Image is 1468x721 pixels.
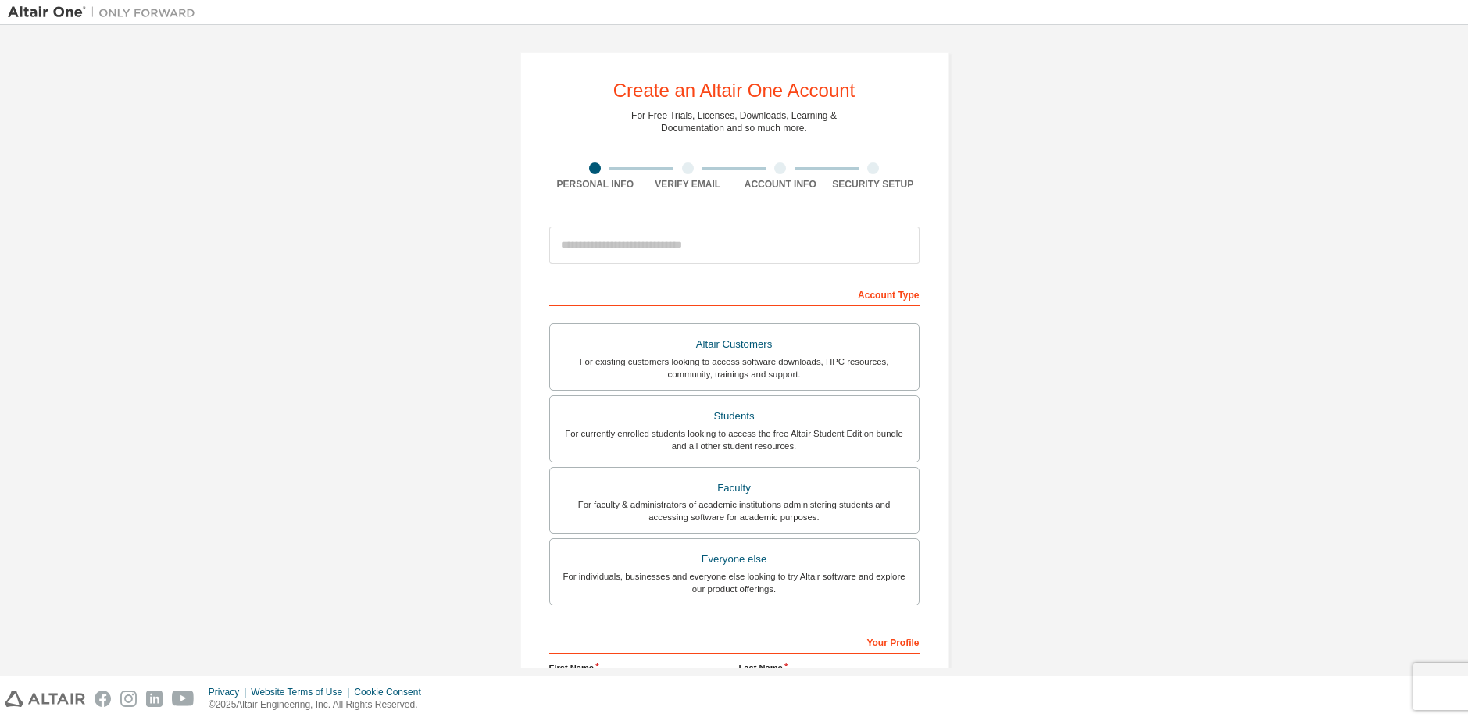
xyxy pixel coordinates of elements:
[559,570,909,595] div: For individuals, businesses and everyone else looking to try Altair software and explore our prod...
[549,662,730,674] label: First Name
[559,427,909,452] div: For currently enrolled students looking to access the free Altair Student Edition bundle and all ...
[549,178,642,191] div: Personal Info
[827,178,920,191] div: Security Setup
[549,629,920,654] div: Your Profile
[559,498,909,523] div: For faculty & administrators of academic institutions administering students and accessing softwa...
[559,477,909,499] div: Faculty
[641,178,734,191] div: Verify Email
[172,691,195,707] img: youtube.svg
[120,691,137,707] img: instagram.svg
[209,686,251,698] div: Privacy
[5,691,85,707] img: altair_logo.svg
[613,81,855,100] div: Create an Altair One Account
[8,5,203,20] img: Altair One
[549,281,920,306] div: Account Type
[209,698,430,712] p: © 2025 Altair Engineering, Inc. All Rights Reserved.
[559,548,909,570] div: Everyone else
[734,178,827,191] div: Account Info
[354,686,430,698] div: Cookie Consent
[631,109,837,134] div: For Free Trials, Licenses, Downloads, Learning & Documentation and so much more.
[559,405,909,427] div: Students
[559,334,909,355] div: Altair Customers
[146,691,163,707] img: linkedin.svg
[95,691,111,707] img: facebook.svg
[251,686,354,698] div: Website Terms of Use
[739,662,920,674] label: Last Name
[559,355,909,380] div: For existing customers looking to access software downloads, HPC resources, community, trainings ...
